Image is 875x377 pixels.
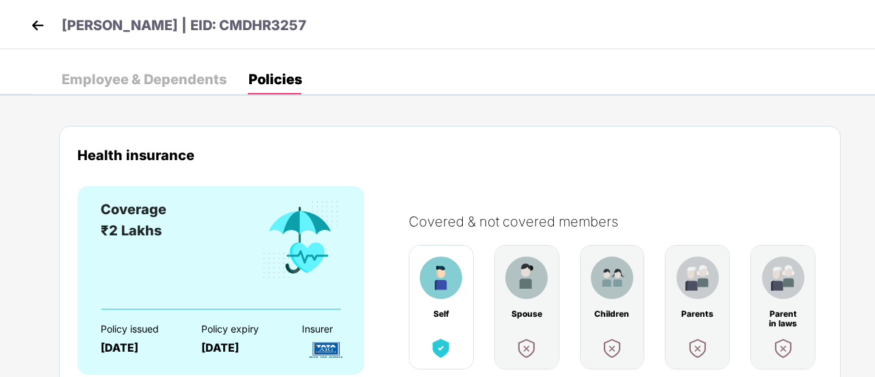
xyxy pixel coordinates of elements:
[201,324,278,335] div: Policy expiry
[685,336,710,361] img: benefitCardImg
[762,257,804,299] img: benefitCardImg
[771,336,796,361] img: benefitCardImg
[27,15,48,36] img: back
[201,341,278,354] div: [DATE]
[591,257,633,299] img: benefitCardImg
[505,257,548,299] img: benefitCardImg
[514,336,539,361] img: benefitCardImg
[101,222,162,239] span: ₹2 Lakhs
[509,309,544,319] div: Spouse
[77,147,822,163] div: Health insurance
[765,309,801,319] div: Parent in laws
[594,309,630,319] div: Children
[249,73,302,86] div: Policies
[101,199,166,220] div: Coverage
[260,199,341,281] img: benefitCardImg
[676,257,719,299] img: benefitCardImg
[423,309,459,319] div: Self
[429,336,453,361] img: benefitCardImg
[302,338,350,362] img: InsurerLogo
[62,15,307,36] p: [PERSON_NAME] | EID: CMDHR3257
[680,309,715,319] div: Parents
[101,324,177,335] div: Policy issued
[420,257,462,299] img: benefitCardImg
[101,341,177,354] div: [DATE]
[62,73,227,86] div: Employee & Dependents
[302,324,379,335] div: Insurer
[409,213,836,230] div: Covered & not covered members
[600,336,624,361] img: benefitCardImg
